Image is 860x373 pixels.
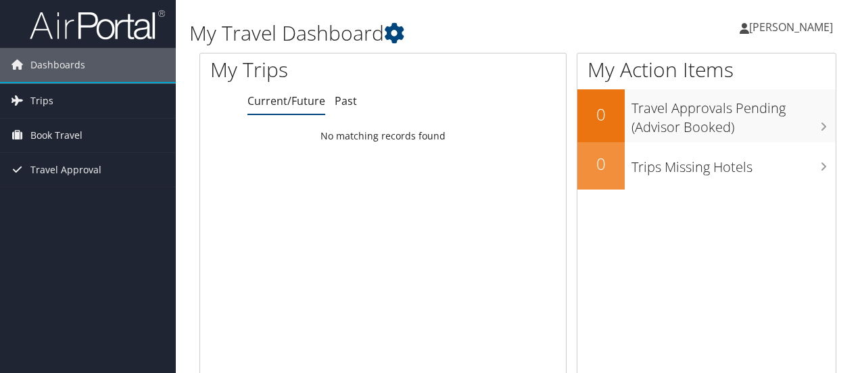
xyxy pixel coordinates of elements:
h3: Trips Missing Hotels [631,151,836,177]
h1: My Trips [210,56,404,84]
h3: Travel Approvals Pending (Advisor Booked) [631,92,836,137]
span: Book Travel [30,118,82,152]
a: 0Trips Missing Hotels [577,142,836,190]
a: Past [335,93,357,108]
img: airportal-logo.png [30,9,165,41]
h2: 0 [577,152,625,175]
h2: 0 [577,103,625,126]
a: Current/Future [247,93,325,108]
a: 0Travel Approvals Pending (Advisor Booked) [577,89,836,141]
td: No matching records found [200,124,566,148]
span: Dashboards [30,48,85,82]
span: Travel Approval [30,153,101,187]
a: [PERSON_NAME] [740,7,846,47]
h1: My Travel Dashboard [189,19,627,47]
span: Trips [30,84,53,118]
span: [PERSON_NAME] [749,20,833,35]
h1: My Action Items [577,56,836,84]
